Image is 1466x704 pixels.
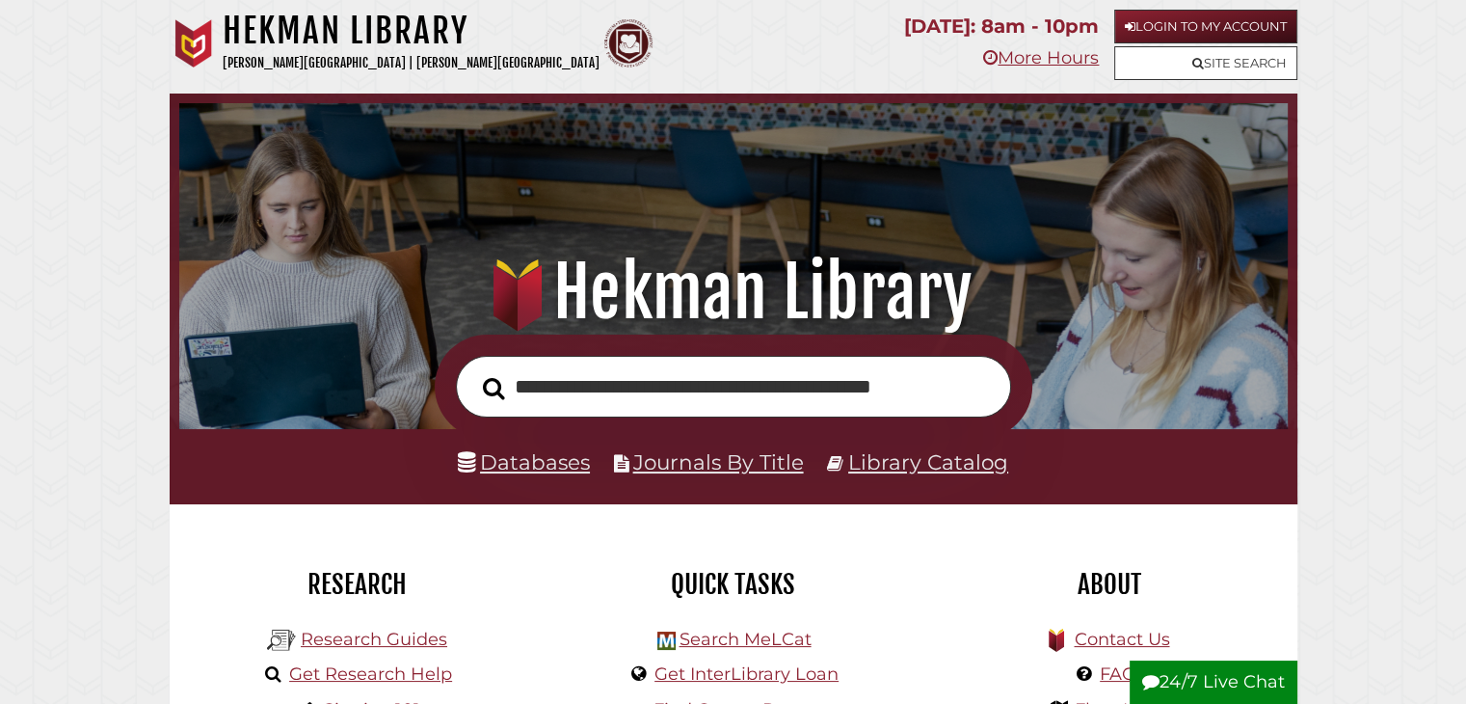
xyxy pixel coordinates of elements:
[458,449,590,474] a: Databases
[170,19,218,68] img: Calvin University
[604,19,653,68] img: Calvin Theological Seminary
[904,10,1099,43] p: [DATE]: 8am - 10pm
[223,10,600,52] h1: Hekman Library
[1114,46,1297,80] a: Site Search
[657,632,676,650] img: Hekman Library Logo
[654,663,839,685] a: Get InterLibrary Loan
[633,449,804,474] a: Journals By Title
[1074,629,1169,650] a: Contact Us
[223,52,600,74] p: [PERSON_NAME][GEOGRAPHIC_DATA] | [PERSON_NAME][GEOGRAPHIC_DATA]
[848,449,1008,474] a: Library Catalog
[560,568,907,601] h2: Quick Tasks
[1114,10,1297,43] a: Login to My Account
[1100,663,1145,685] a: FAQs
[289,663,452,685] a: Get Research Help
[483,376,505,399] i: Search
[679,629,811,650] a: Search MeLCat
[473,371,515,405] button: Search
[301,629,447,650] a: Research Guides
[184,568,531,601] h2: Research
[267,626,296,655] img: Hekman Library Logo
[200,250,1265,335] h1: Hekman Library
[936,568,1283,601] h2: About
[983,47,1099,68] a: More Hours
